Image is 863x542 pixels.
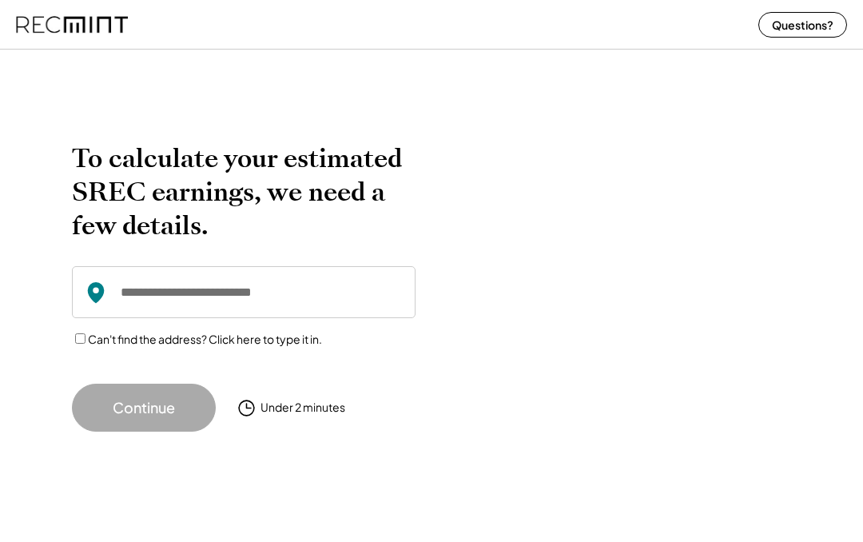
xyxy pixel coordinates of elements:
label: Can't find the address? Click here to type it in. [88,332,322,346]
button: Continue [72,384,216,432]
img: recmint-logotype%403x%20%281%29.jpeg [16,3,128,46]
div: Under 2 minutes [260,400,345,416]
img: yH5BAEAAAAALAAAAAABAAEAAAIBRAA7 [455,141,767,398]
h2: To calculate your estimated SREC earnings, we need a few details. [72,141,416,242]
button: Questions? [758,12,847,38]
